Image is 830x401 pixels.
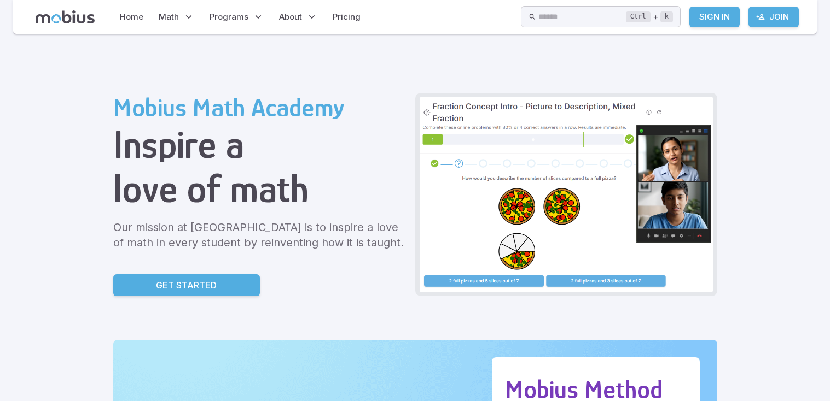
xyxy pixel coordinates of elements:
[113,274,260,296] a: Get Started
[748,7,799,27] a: Join
[117,4,147,30] a: Home
[210,11,248,23] span: Programs
[420,97,713,292] img: Grade 6 Class
[626,10,673,23] div: +
[279,11,302,23] span: About
[156,279,217,292] p: Get Started
[113,220,407,250] p: Our mission at [GEOGRAPHIC_DATA] is to inspire a love of math in every student by reinventing how...
[660,11,673,22] kbd: k
[113,122,407,167] h1: Inspire a
[329,4,364,30] a: Pricing
[113,167,407,211] h1: love of math
[159,11,179,23] span: Math
[113,93,407,122] h2: Mobius Math Academy
[689,7,740,27] a: Sign In
[626,11,651,22] kbd: Ctrl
